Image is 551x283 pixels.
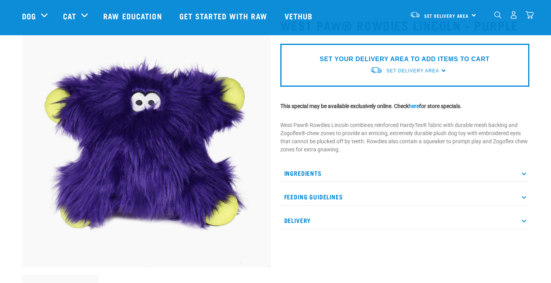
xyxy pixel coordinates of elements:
[280,212,529,229] p: Delivery
[172,0,277,31] a: Get started with Raw
[277,0,322,31] a: Vethub
[409,103,419,109] a: here
[320,55,490,64] p: SET YOUR DELIVERY AREA TO ADD ITEMS TO CART
[370,66,382,74] img: van-moving.png
[280,188,529,206] p: Feeding Guidelines
[494,11,502,19] img: home-icon-1@2x.png
[22,18,271,267] img: Lincoln Purple
[525,11,534,19] img: home-icon@2x.png
[386,68,439,74] span: Set Delivery Area
[280,165,529,182] p: Ingredients
[280,121,529,154] p: West Paw® Rowdies Lincoln combines reinforced HardyTex® fabric with durable mesh backing and Zogo...
[96,0,171,31] a: Raw Education
[280,103,462,109] strong: This special may be available exclusively online. Check for store specials.
[22,10,36,22] a: Dog
[510,11,518,19] img: user.png
[63,10,76,22] a: Cat
[410,11,420,18] img: van-moving.png
[424,14,469,17] span: Set Delivery Area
